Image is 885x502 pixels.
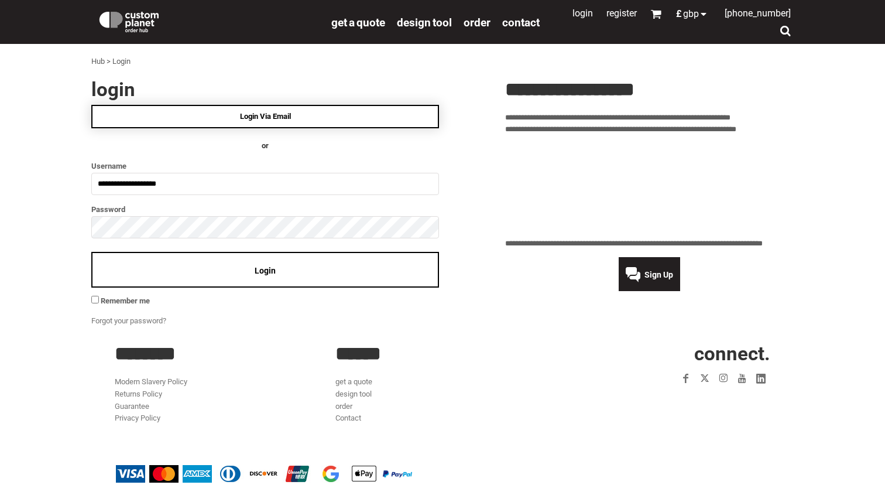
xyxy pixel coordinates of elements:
h2: CONNECT. [557,344,770,363]
img: Diners Club [216,465,245,483]
span: [PHONE_NUMBER] [725,8,791,19]
img: American Express [183,465,212,483]
img: PayPal [383,470,412,477]
span: GBP [683,9,699,19]
img: Apple Pay [349,465,379,483]
img: China UnionPay [283,465,312,483]
a: Hub [91,57,105,66]
img: Discover [249,465,279,483]
h4: OR [91,140,439,152]
a: Modern Slavery Policy [115,377,187,386]
span: order [464,16,490,29]
a: Register [606,8,637,19]
span: Sign Up [644,270,673,279]
span: Remember me [101,296,150,305]
a: order [335,402,352,411]
span: Contact [502,16,540,29]
label: Password [91,203,439,216]
a: order [464,15,490,29]
input: Remember me [91,296,99,303]
a: design tool [397,15,452,29]
iframe: Customer reviews powered by Trustpilot [609,395,770,409]
a: Custom Planet [91,3,325,38]
a: Forgot your password? [91,316,166,325]
span: £ [676,9,683,19]
label: Username [91,159,439,173]
a: design tool [335,390,372,398]
a: get a quote [335,377,372,386]
a: Privacy Policy [115,414,160,422]
a: Contact [335,414,361,422]
span: design tool [397,16,452,29]
a: Login Via Email [91,105,439,128]
a: Returns Policy [115,390,162,398]
div: Login [112,56,131,68]
a: get a quote [331,15,385,29]
span: get a quote [331,16,385,29]
img: Google Pay [316,465,345,483]
span: Login [255,266,276,275]
a: Login [572,8,593,19]
div: > [107,56,111,68]
img: Mastercard [149,465,179,483]
h2: Login [91,80,439,99]
img: Visa [116,465,145,483]
iframe: Customer reviews powered by Trustpilot [505,143,794,231]
a: Contact [502,15,540,29]
img: Custom Planet [97,9,161,32]
a: Guarantee [115,402,149,411]
span: Login Via Email [240,112,291,121]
